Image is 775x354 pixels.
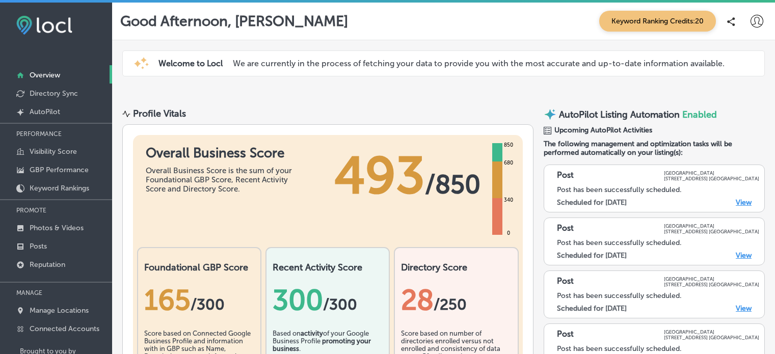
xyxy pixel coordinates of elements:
[30,242,47,251] p: Posts
[30,260,65,269] p: Reputation
[736,304,752,313] a: View
[30,166,89,174] p: GBP Performance
[30,147,77,156] p: Visibility Score
[146,145,299,161] h1: Overall Business Score
[557,185,759,194] div: Post has been successfully scheduled.
[557,304,627,313] label: Scheduled for [DATE]
[557,198,627,207] label: Scheduled for [DATE]
[505,229,512,237] div: 0
[30,324,99,333] p: Connected Accounts
[557,238,759,247] div: Post has been successfully scheduled.
[120,13,348,30] p: Good Afternoon, [PERSON_NAME]
[554,126,652,134] span: Upcoming AutoPilot Activities
[664,223,759,229] p: [GEOGRAPHIC_DATA]
[434,295,467,314] span: /250
[30,89,78,98] p: Directory Sync
[233,59,725,68] p: We are currently in the process of fetching your data to provide you with the most accurate and u...
[30,224,84,232] p: Photos & Videos
[557,276,574,287] p: Post
[559,109,680,120] p: AutoPilot Listing Automation
[736,251,752,260] a: View
[146,166,299,194] div: Overall Business Score is the sum of your Foundational GBP Score, Recent Activity Score and Direc...
[544,140,765,157] span: The following management and optimization tasks will be performed automatically on your listing(s):
[30,71,60,79] p: Overview
[133,108,186,119] div: Profile Vitals
[736,198,752,207] a: View
[682,109,717,120] span: Enabled
[273,262,383,273] h2: Recent Activity Score
[158,59,223,68] span: Welcome to Locl
[334,145,425,206] span: 493
[664,276,759,282] p: [GEOGRAPHIC_DATA]
[557,223,574,234] p: Post
[557,251,627,260] label: Scheduled for [DATE]
[191,295,225,314] span: / 300
[664,229,759,234] p: [STREET_ADDRESS] [GEOGRAPHIC_DATA]
[557,329,574,340] p: Post
[502,159,515,167] div: 680
[273,337,371,352] b: promoting your business
[664,170,759,176] p: [GEOGRAPHIC_DATA]
[502,196,515,204] div: 340
[599,11,716,32] span: Keyword Ranking Credits: 20
[301,330,323,337] b: activity
[16,16,72,35] img: fda3e92497d09a02dc62c9cd864e3231.png
[30,184,89,193] p: Keyword Rankings
[557,291,759,300] div: Post has been successfully scheduled.
[664,282,759,287] p: [STREET_ADDRESS] [GEOGRAPHIC_DATA]
[425,169,480,200] span: / 850
[557,344,759,353] div: Post has been successfully scheduled.
[502,141,515,149] div: 850
[323,295,357,314] span: /300
[664,335,759,340] p: [STREET_ADDRESS] [GEOGRAPHIC_DATA]
[664,329,759,335] p: [GEOGRAPHIC_DATA]
[30,107,60,116] p: AutoPilot
[544,108,556,121] img: autopilot-icon
[401,283,511,317] div: 28
[664,176,759,181] p: [STREET_ADDRESS] [GEOGRAPHIC_DATA]
[144,262,254,273] h2: Foundational GBP Score
[144,283,254,317] div: 165
[557,170,574,181] p: Post
[30,306,89,315] p: Manage Locations
[273,283,383,317] div: 300
[401,262,511,273] h2: Directory Score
